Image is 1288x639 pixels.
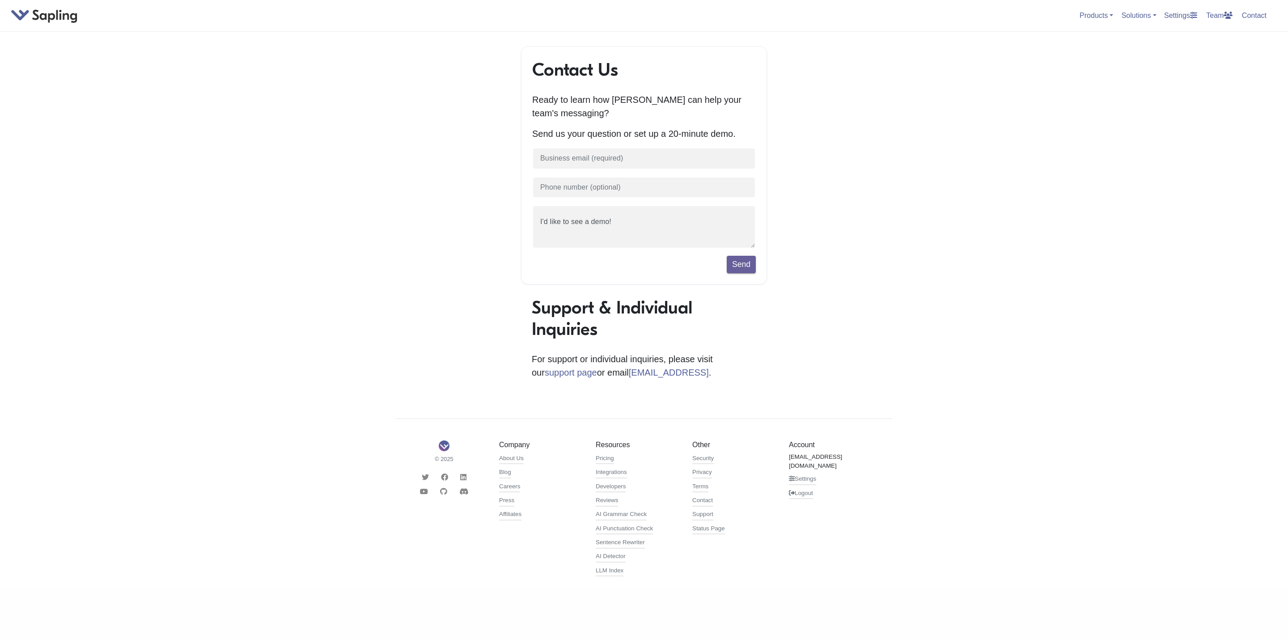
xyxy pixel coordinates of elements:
[440,488,447,495] i: Github
[1080,12,1113,19] a: Products
[629,368,709,377] a: [EMAIL_ADDRESS]
[692,454,714,465] a: Security
[420,488,428,495] i: Youtube
[727,256,756,273] button: Send
[1203,8,1236,23] a: Team
[789,489,813,499] a: Logout
[460,474,466,481] i: LinkedIn
[596,482,626,493] a: Developers
[499,468,511,478] a: Blog
[499,482,520,493] a: Careers
[532,59,756,80] h1: Contact Us
[789,474,816,485] a: Settings
[532,93,756,120] p: Ready to learn how [PERSON_NAME] can help your team's messaging?
[692,468,712,478] a: Privacy
[532,148,756,169] input: Business email (required)
[692,524,725,535] a: Status Page
[532,205,756,249] textarea: I'd like to see a demo!
[532,297,756,340] h1: Support & Individual Inquiries
[692,510,713,521] a: Support
[692,496,713,507] a: Contact
[596,524,653,535] a: AI Punctuation Check
[499,454,524,465] a: About Us
[789,453,872,471] a: [EMAIL_ADDRESS][DOMAIN_NAME]
[459,488,468,495] i: Discord
[596,552,626,563] a: AI Detector
[441,474,448,481] i: Facebook
[532,127,756,140] p: Send us your question or set up a 20-minute demo.
[402,455,486,463] small: © 2025
[692,440,775,449] h5: Other
[532,352,756,379] p: For support or individual inquiries, please visit our or email .
[499,440,582,449] h5: Company
[596,440,679,449] h5: Resources
[1161,8,1201,23] a: Settings
[596,566,623,577] a: LLM Index
[532,177,756,199] input: Phone number (optional)
[499,510,521,521] a: Affiliates
[692,482,708,493] a: Terms
[1238,8,1270,23] a: Contact
[596,538,645,549] a: Sentence Rewriter
[545,368,597,377] a: support page
[596,454,614,465] a: Pricing
[499,496,514,507] a: Press
[596,496,618,507] a: Reviews
[422,474,429,481] i: Twitter
[596,510,647,521] a: AI Grammar Check
[1122,12,1157,19] a: Solutions
[439,440,449,451] img: Sapling Logo
[596,468,627,478] a: Integrations
[789,440,872,449] h5: Account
